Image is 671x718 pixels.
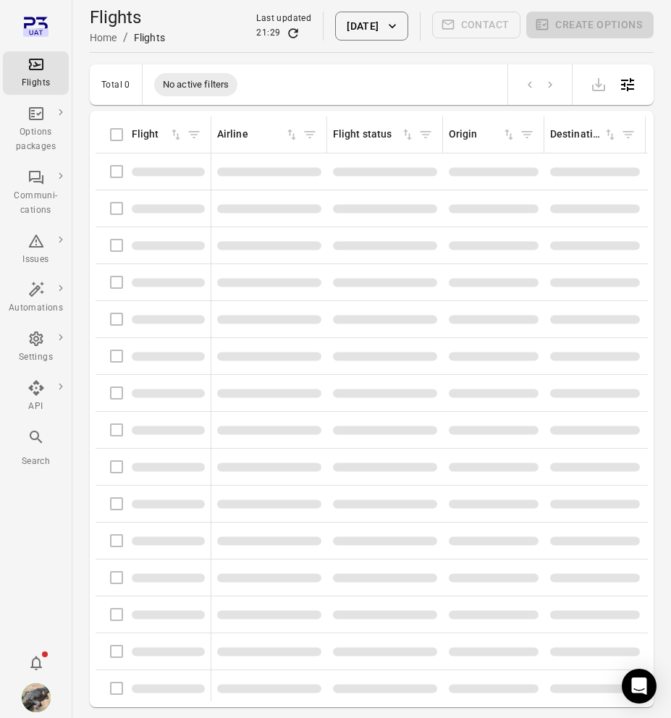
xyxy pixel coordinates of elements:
div: Total 0 [101,80,130,90]
div: Sort by airline in ascending order [217,127,299,143]
button: Notifications [22,649,51,677]
span: Filter by airline [299,124,321,145]
img: images [22,683,51,712]
button: Refresh data [286,26,300,41]
span: Please make a selection to export [584,77,613,90]
button: Daníel Benediktsson [16,677,56,718]
span: Filter by flight [183,124,205,145]
div: Last updated [256,12,311,26]
span: Filter by origin [516,124,538,145]
div: Sort by flight in ascending order [132,127,183,143]
div: Search [9,455,63,469]
span: Filter by flight status [415,124,436,145]
div: 21:29 [256,26,280,41]
div: API [9,400,63,414]
a: API [3,375,69,418]
span: Please make a selection to create an option package [526,12,654,41]
li: / [123,29,128,46]
div: Flights [134,30,165,45]
a: Home [90,32,117,43]
div: Issues [9,253,63,267]
button: Open table configuration [613,70,642,99]
h1: Flights [90,6,165,29]
div: Sort by origin in ascending order [449,127,516,143]
button: Search [3,424,69,473]
a: Issues [3,228,69,271]
a: Automations [3,276,69,320]
a: Settings [3,326,69,369]
div: Options packages [9,125,63,154]
div: Flights [9,76,63,90]
span: No active filters [154,77,238,92]
span: Please make a selection to create communications [432,12,521,41]
div: Sort by destination in ascending order [550,127,617,143]
div: Settings [9,350,63,365]
a: Options packages [3,101,69,159]
nav: pagination navigation [520,75,560,94]
a: Flights [3,51,69,95]
a: Communi-cations [3,164,69,222]
div: Communi-cations [9,189,63,218]
span: Filter by destination [617,124,639,145]
nav: Breadcrumbs [90,29,165,46]
button: [DATE] [335,12,408,41]
div: Automations [9,301,63,316]
div: Open Intercom Messenger [622,669,657,704]
div: Sort by flight status in ascending order [333,127,415,143]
